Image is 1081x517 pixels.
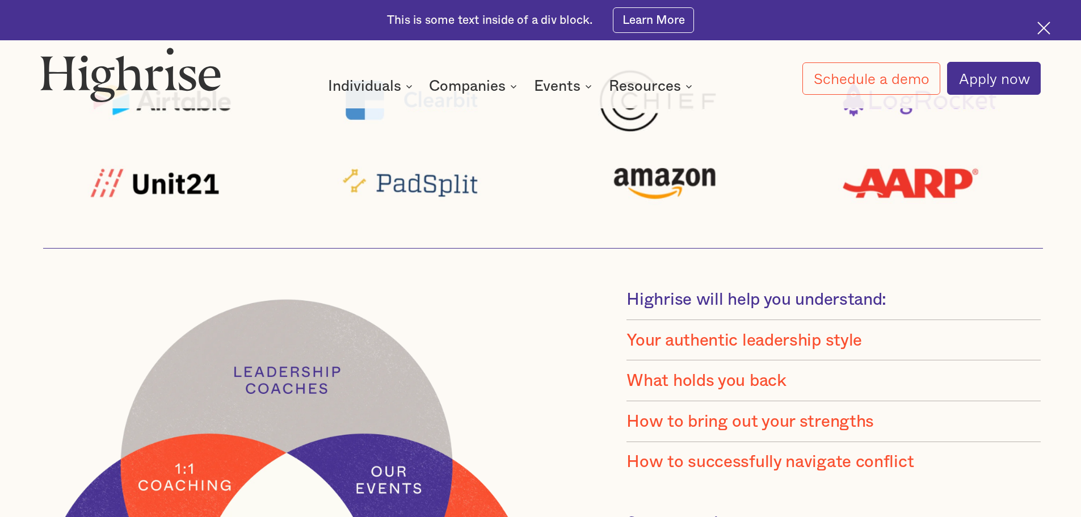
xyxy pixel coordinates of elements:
[626,371,786,391] div: What holds you back
[534,79,595,93] div: Events
[75,141,255,221] img: Unit21 logo
[626,289,886,310] div: Highrise will help you understand:
[326,142,506,218] img: padsplit logo
[802,62,941,95] a: Schedule a demo
[328,79,416,93] div: Individuals
[613,7,694,33] a: Learn More
[575,138,755,223] img: amazon logo
[947,62,1041,95] a: Apply now
[387,12,592,28] div: This is some text inside of a div block.
[609,79,696,93] div: Resources
[1037,22,1050,35] img: Cross icon
[609,79,681,93] div: Resources
[534,79,581,93] div: Events
[626,452,914,472] div: How to successfully navigate conflict
[826,141,1006,221] img: AARP logo
[626,411,874,432] div: How to bring out your strengths
[626,330,862,351] div: Your authentic leadership style
[40,47,221,102] img: Highrise logo
[429,79,520,93] div: Companies
[429,79,506,93] div: Companies
[328,79,401,93] div: Individuals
